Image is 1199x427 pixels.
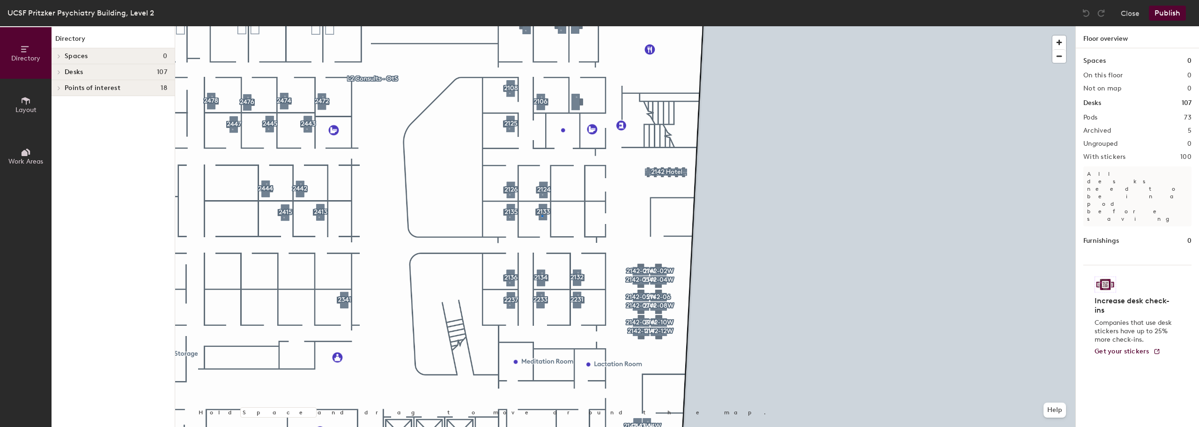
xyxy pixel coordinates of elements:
span: 107 [157,68,167,76]
img: Undo [1081,8,1091,18]
span: Layout [15,106,37,114]
span: Get your stickers [1095,347,1149,355]
h2: 73 [1184,114,1192,121]
h2: On this floor [1083,72,1123,79]
h2: 0 [1187,72,1192,79]
button: Publish [1149,6,1186,21]
h4: Increase desk check-ins [1095,296,1175,315]
span: Work Areas [8,157,43,165]
h1: 0 [1187,236,1192,246]
span: 18 [161,84,167,92]
button: Close [1121,6,1140,21]
h2: With stickers [1083,153,1126,161]
span: Points of interest [65,84,120,92]
h1: Floor overview [1076,26,1199,48]
h2: 0 [1187,85,1192,92]
h2: Not on map [1083,85,1121,92]
h2: 0 [1187,140,1192,148]
h1: Directory [52,34,175,48]
p: All desks need to be in a pod before saving [1083,166,1192,226]
span: Desks [65,68,83,76]
h1: 107 [1182,98,1192,108]
h1: Furnishings [1083,236,1119,246]
img: Sticker logo [1095,277,1116,292]
p: Companies that use desk stickers have up to 25% more check-ins. [1095,319,1175,344]
h2: Ungrouped [1083,140,1118,148]
a: Get your stickers [1095,348,1161,356]
div: UCSF Pritzker Psychiatry Building, Level 2 [7,7,154,19]
h1: 0 [1187,56,1192,66]
h2: Archived [1083,127,1111,135]
h1: Desks [1083,98,1101,108]
span: Directory [11,54,40,62]
h1: Spaces [1083,56,1106,66]
img: Redo [1096,8,1106,18]
h2: 5 [1188,127,1192,135]
h2: 100 [1180,153,1192,161]
h2: Pods [1083,114,1097,121]
span: 0 [163,52,167,60]
button: Help [1044,403,1066,418]
span: Spaces [65,52,88,60]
